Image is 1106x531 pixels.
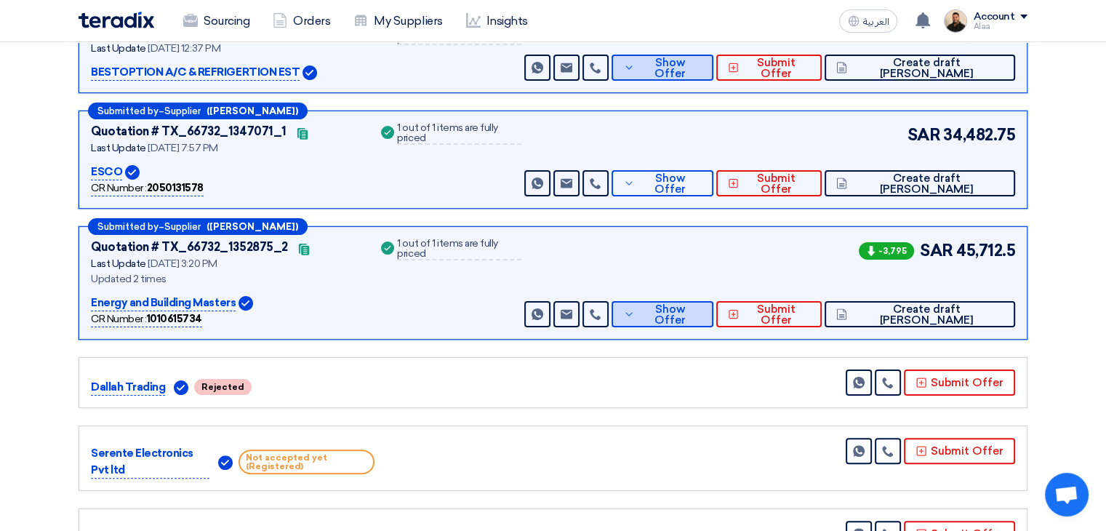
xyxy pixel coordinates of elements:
span: SAR [920,239,953,263]
span: Not accepted yet (Registered) [239,450,374,474]
p: Serente Electronics Pvt ltd [91,445,209,479]
a: Open chat [1045,473,1089,516]
button: Submit Offer [716,301,822,327]
b: ([PERSON_NAME]) [207,222,298,231]
button: Show Offer [612,301,713,327]
div: CR Number : [91,180,204,196]
span: Submitted by [97,222,159,231]
button: Create draft [PERSON_NAME] [825,301,1015,327]
div: Alaa [973,23,1027,31]
span: Create draft [PERSON_NAME] [851,57,1003,79]
button: العربية [839,9,897,33]
span: Supplier [164,222,201,231]
span: Submitted by [97,106,159,116]
p: Dallah Trading [91,379,165,396]
b: 1010615734 [147,313,202,325]
div: Account [973,11,1014,23]
p: Energy and Building Masters [91,295,236,312]
button: Submit Offer [716,55,822,81]
span: [DATE] 7:57 PM [148,142,217,154]
span: Submit Offer [742,57,810,79]
span: Last Update [91,257,146,270]
img: Verified Account [302,65,317,80]
img: Verified Account [125,165,140,180]
div: Updated 2 times [91,271,361,287]
a: Orders [261,5,342,37]
a: Sourcing [172,5,261,37]
div: 1 out of 1 items are fully priced [397,239,521,260]
button: Submit Offer [904,438,1015,464]
span: Last Update [91,142,146,154]
div: CR Number : [91,311,202,327]
img: MAA_1717931611039.JPG [944,9,967,33]
b: ([PERSON_NAME]) [207,106,298,116]
a: My Suppliers [342,5,454,37]
button: Create draft [PERSON_NAME] [825,170,1015,196]
span: Supplier [164,106,201,116]
span: 34,482.75 [943,123,1015,147]
span: Rejected [194,379,252,395]
span: Show Offer [638,304,702,326]
span: -3,795 [859,242,914,260]
span: Submit Offer [742,173,810,195]
img: Verified Account [218,455,233,470]
span: 45,712.5 [956,239,1015,263]
img: Teradix logo [79,12,154,28]
span: العربية [862,17,889,27]
div: – [88,103,308,119]
button: Show Offer [612,55,713,81]
button: Show Offer [612,170,713,196]
p: ESCO [91,164,122,181]
button: Submit Offer [716,170,822,196]
span: Last Update [91,42,146,55]
span: Create draft [PERSON_NAME] [851,304,1003,326]
span: [DATE] 12:37 PM [148,42,220,55]
div: Quotation # TX_66732_1347071_1 [91,123,286,140]
button: Submit Offer [904,370,1015,396]
p: BESTOPTION A/C & REFRIGERTION EST [91,64,300,81]
span: Show Offer [638,57,702,79]
img: Verified Account [239,296,253,311]
button: Create draft [PERSON_NAME] [825,55,1015,81]
div: 1 out of 1 items are fully priced [397,123,521,145]
span: Submit Offer [742,304,810,326]
a: Insights [454,5,540,37]
b: 2050131578 [147,182,204,194]
span: Show Offer [638,173,702,195]
div: Quotation # TX_66732_1352875_2 [91,239,288,256]
span: SAR [907,123,941,147]
img: Verified Account [174,380,188,395]
span: [DATE] 3:20 PM [148,257,217,270]
span: Create draft [PERSON_NAME] [851,173,1003,195]
div: – [88,218,308,235]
